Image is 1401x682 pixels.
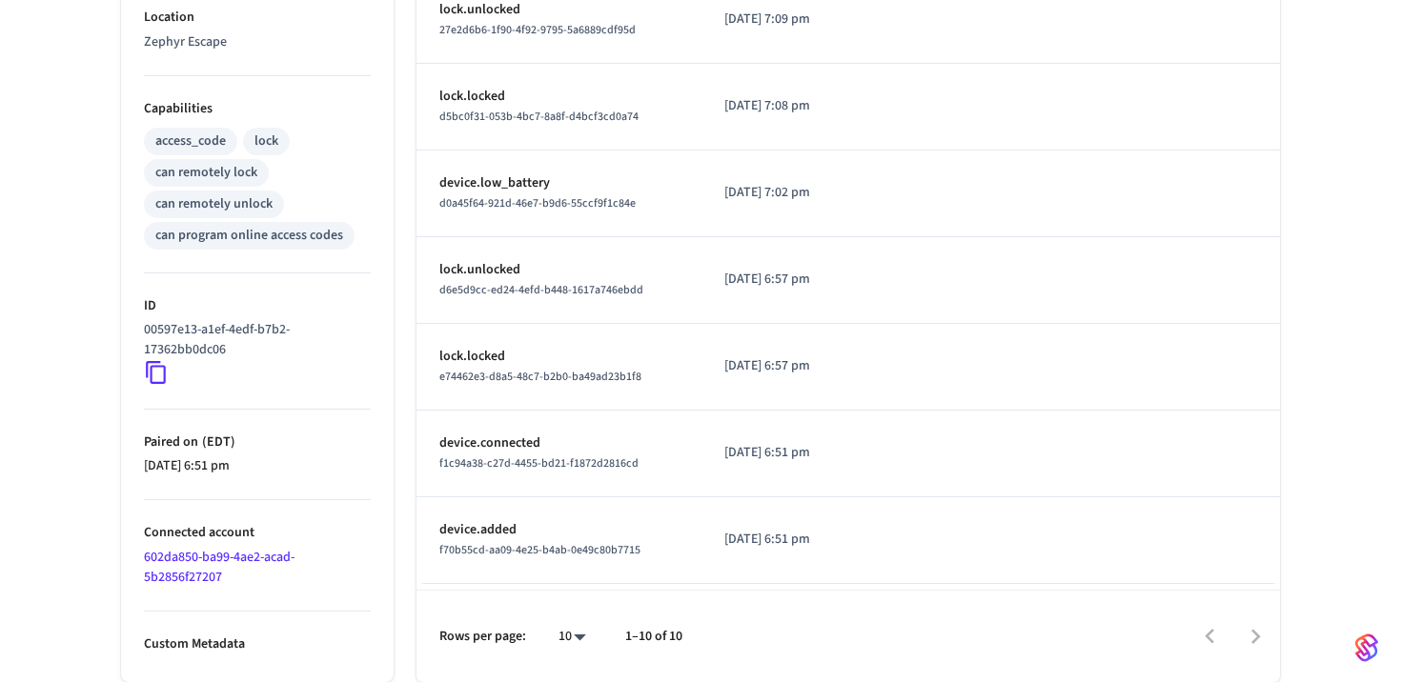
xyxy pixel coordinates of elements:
[439,433,679,453] p: device.connected
[724,183,828,203] p: [DATE] 7:02 pm
[144,548,294,587] a: 602da850-ba99-4ae2-acad-5b2856f27207
[144,296,371,316] p: ID
[439,542,640,558] span: f70b55cd-aa09-4e25-b4ab-0e49c80b7715
[625,627,682,647] p: 1–10 of 10
[439,195,636,211] span: d0a45f64-921d-46e7-b9d6-55ccf9f1c84e
[724,10,828,30] p: [DATE] 7:09 pm
[439,347,679,367] p: lock.locked
[155,194,273,214] div: can remotely unlock
[155,131,226,151] div: access_code
[724,443,828,463] p: [DATE] 6:51 pm
[155,163,257,183] div: can remotely lock
[439,260,679,280] p: lock.unlocked
[439,173,679,193] p: device.low_battery
[144,8,371,28] p: Location
[439,627,526,647] p: Rows per page:
[144,32,371,52] p: Zephyr Escape
[254,131,278,151] div: lock
[144,320,363,360] p: 00597e13-a1ef-4edf-b7b2-17362bb0dc06
[439,455,639,471] span: f1c94a38-c27d-4455-bd21-f1872d2816cd
[144,99,371,119] p: Capabilities
[724,356,828,376] p: [DATE] 6:57 pm
[198,432,235,451] span: ( EDT )
[439,87,679,107] p: lock.locked
[439,282,643,298] span: d6e5d9cc-ed24-4efd-b448-1617a746ebdd
[155,226,343,246] div: can program online access codes
[724,530,828,550] p: [DATE] 6:51 pm
[724,270,828,290] p: [DATE] 6:57 pm
[144,456,371,476] p: [DATE] 6:51 pm
[144,523,371,543] p: Connected account
[439,109,639,125] span: d5bc0f31-053b-4bc7-8a8f-d4bcf3cd0a74
[439,22,636,38] span: 27e2d6b6-1f90-4f92-9795-5a6889cdf95d
[549,623,595,651] div: 10
[724,96,828,116] p: [DATE] 7:08 pm
[439,369,641,385] span: e74462e3-d8a5-48c7-b2b0-ba49ad23b1f8
[144,634,371,654] p: Custom Metadata
[439,520,679,540] p: device.added
[1355,632,1378,663] img: SeamLogoGradient.69752ec5.svg
[144,432,371,452] p: Paired on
